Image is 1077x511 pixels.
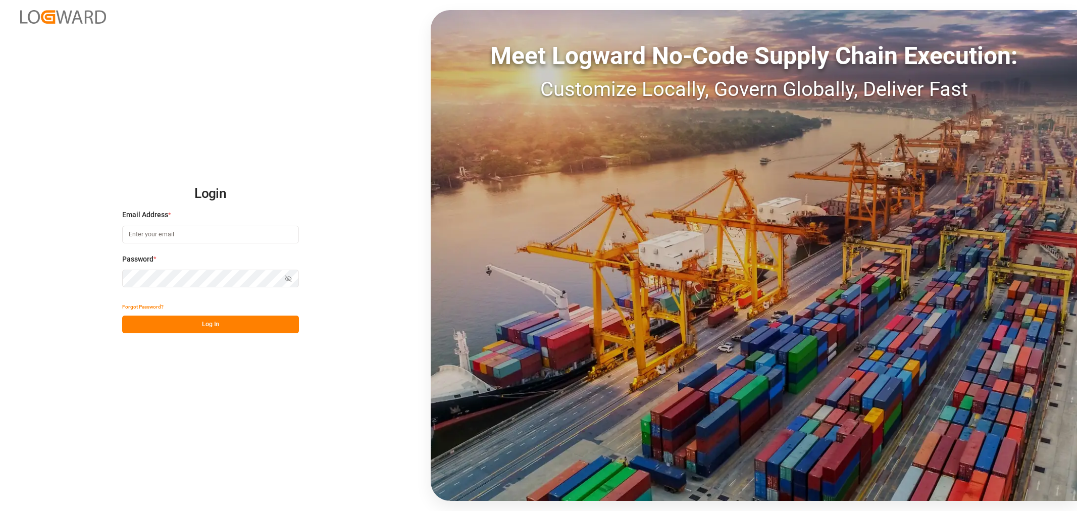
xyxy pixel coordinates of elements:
[122,178,299,210] h2: Login
[431,38,1077,74] div: Meet Logward No-Code Supply Chain Execution:
[431,74,1077,105] div: Customize Locally, Govern Globally, Deliver Fast
[122,210,168,220] span: Email Address
[122,316,299,333] button: Log In
[20,10,106,24] img: Logward_new_orange.png
[122,298,164,316] button: Forgot Password?
[122,254,153,265] span: Password
[122,226,299,243] input: Enter your email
